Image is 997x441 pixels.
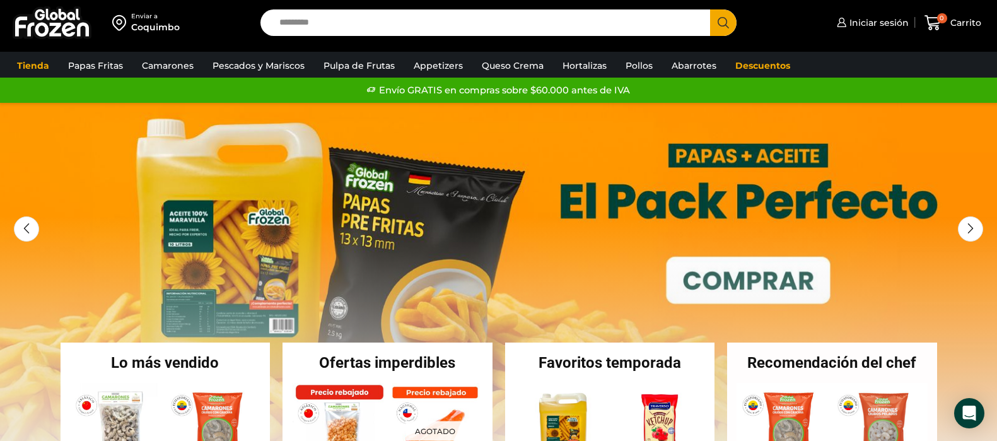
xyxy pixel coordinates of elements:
[954,398,984,428] div: Open Intercom Messenger
[834,10,909,35] a: Iniciar sesión
[958,216,983,242] div: Next slide
[406,421,464,440] p: Agotado
[710,9,737,36] button: Search button
[112,12,131,33] img: address-field-icon.svg
[407,54,469,78] a: Appetizers
[947,16,981,29] span: Carrito
[846,16,909,29] span: Iniciar sesión
[131,12,180,21] div: Enviar a
[283,355,493,370] h2: Ofertas imperdibles
[136,54,200,78] a: Camarones
[131,21,180,33] div: Coquimbo
[206,54,311,78] a: Pescados y Mariscos
[727,355,937,370] h2: Recomendación del chef
[921,8,984,38] a: 0 Carrito
[61,355,271,370] h2: Lo más vendido
[317,54,401,78] a: Pulpa de Frutas
[62,54,129,78] a: Papas Fritas
[619,54,659,78] a: Pollos
[729,54,796,78] a: Descuentos
[11,54,55,78] a: Tienda
[937,13,947,23] span: 0
[475,54,550,78] a: Queso Crema
[665,54,723,78] a: Abarrotes
[14,216,39,242] div: Previous slide
[556,54,613,78] a: Hortalizas
[505,355,715,370] h2: Favoritos temporada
